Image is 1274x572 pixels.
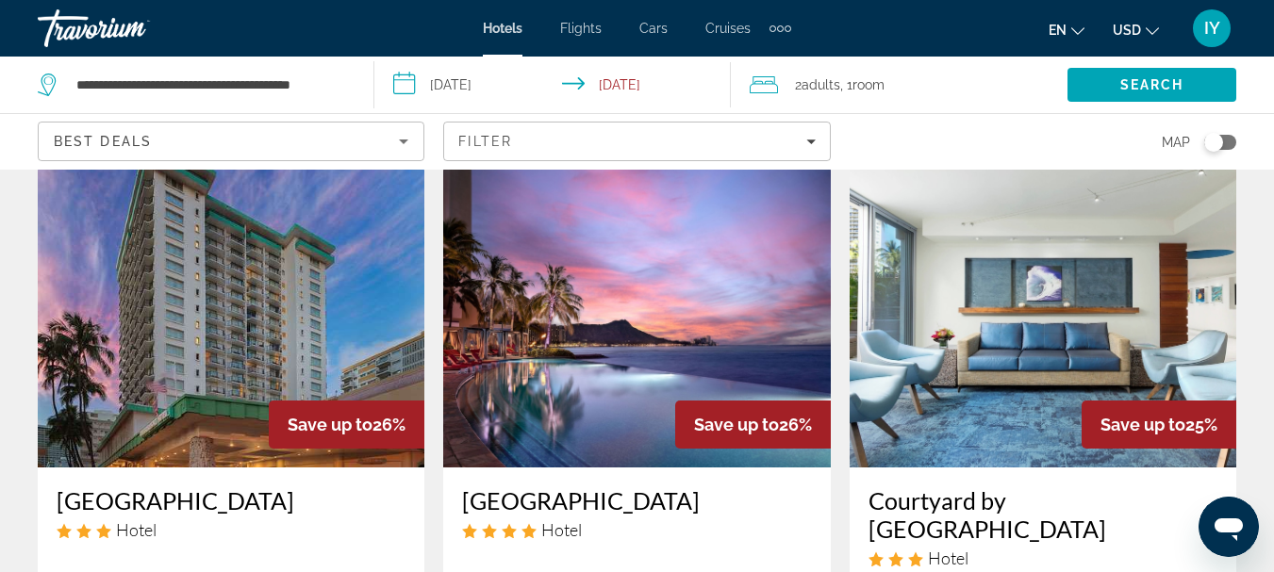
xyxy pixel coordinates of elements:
[57,486,405,515] a: [GEOGRAPHIC_DATA]
[269,400,424,449] div: 26%
[54,134,152,149] span: Best Deals
[443,122,830,161] button: Filters
[802,77,840,92] span: Adults
[795,72,840,98] span: 2
[1049,16,1084,43] button: Change language
[38,166,424,467] img: Waikiki Resort Hotel
[1120,77,1184,92] span: Search
[443,166,830,467] img: Sheraton Waikiki Beach Resort
[1082,400,1236,449] div: 25%
[1199,497,1259,557] iframe: Button to launch messaging window
[57,519,405,540] div: 3 star Hotel
[74,71,345,99] input: Search hotel destination
[54,130,408,153] mat-select: Sort by
[38,4,226,53] a: Travorium
[869,486,1217,543] a: Courtyard by [GEOGRAPHIC_DATA]
[769,13,791,43] button: Extra navigation items
[1049,23,1067,38] span: en
[1187,8,1236,48] button: User Menu
[639,21,668,36] a: Cars
[560,21,602,36] a: Flights
[694,415,779,434] span: Save up to
[541,519,582,540] span: Hotel
[462,519,811,540] div: 4 star Hotel
[1204,19,1220,38] span: IY
[675,400,831,449] div: 26%
[1190,134,1236,151] button: Toggle map
[116,519,157,540] span: Hotel
[850,166,1236,467] img: Courtyard by Marriott Waikiki Beach
[852,77,885,92] span: Room
[705,21,751,36] a: Cruises
[1067,68,1236,102] button: Search
[1113,23,1141,38] span: USD
[288,415,372,434] span: Save up to
[1113,16,1159,43] button: Change currency
[1162,129,1190,155] span: Map
[462,486,811,515] a: [GEOGRAPHIC_DATA]
[869,547,1217,568] div: 3 star Hotel
[731,57,1067,113] button: Travelers: 2 adults, 0 children
[928,547,968,568] span: Hotel
[374,57,730,113] button: Select check in and out date
[840,72,885,98] span: , 1
[483,21,522,36] a: Hotels
[458,134,512,149] span: Filter
[1100,415,1185,434] span: Save up to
